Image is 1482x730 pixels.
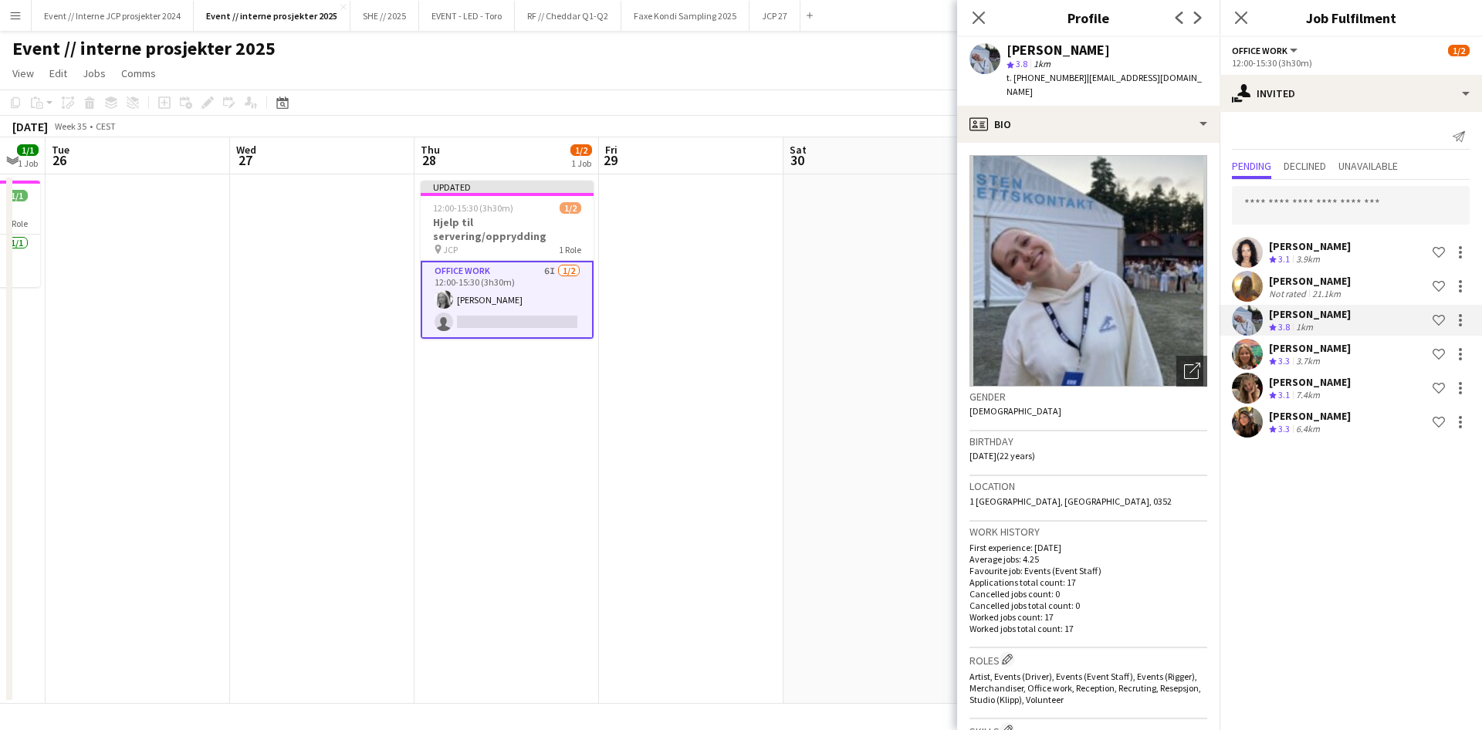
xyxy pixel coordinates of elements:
p: Average jobs: 4.25 [969,553,1207,565]
span: t. [PHONE_NUMBER] [1007,72,1087,83]
span: Pending [1232,161,1271,171]
app-job-card: Updated12:00-15:30 (3h30m)1/2Hjelp til servering/opprydding JCP1 RoleOffice work6I1/212:00-15:30 ... [421,181,594,339]
div: [PERSON_NAME] [1269,274,1351,288]
span: 1/2 [1448,45,1470,56]
span: Sat [790,143,807,157]
div: 3.7km [1293,355,1323,368]
span: Wed [236,143,256,157]
div: 1 Job [18,157,38,169]
h1: Event // interne prosjekter 2025 [12,37,276,60]
span: 27 [234,151,256,169]
span: Unavailable [1338,161,1398,171]
a: View [6,63,40,83]
span: [DEMOGRAPHIC_DATA] [969,405,1061,417]
span: 1/1 [6,190,28,201]
button: Event // interne prosjekter 2025 [194,1,350,31]
div: Updated [421,181,594,193]
div: CEST [96,120,116,132]
button: SHE // 2025 [350,1,419,31]
div: [PERSON_NAME] [1269,409,1351,423]
span: 3.8 [1278,321,1290,333]
span: 1/1 [17,144,39,156]
h3: Location [969,479,1207,493]
span: 1/2 [570,144,592,156]
button: Event // Interne JCP prosjekter 2024 [32,1,194,31]
span: Week 35 [51,120,90,132]
div: Not rated [1269,288,1309,299]
p: Worked jobs total count: 17 [969,623,1207,634]
div: Invited [1220,75,1482,112]
h3: Work history [969,525,1207,539]
p: Worked jobs count: 17 [969,611,1207,623]
span: Fri [605,143,617,157]
span: Office work [1232,45,1287,56]
span: 1km [1030,58,1054,69]
span: 1 [GEOGRAPHIC_DATA], [GEOGRAPHIC_DATA], 0352 [969,495,1172,507]
div: [PERSON_NAME] [1269,239,1351,253]
span: Comms [121,66,156,80]
span: [DATE] (22 years) [969,450,1035,461]
span: View [12,66,34,80]
button: EVENT - LED - Toro [419,1,515,31]
h3: Birthday [969,434,1207,448]
span: 3.1 [1278,389,1290,400]
a: Comms [115,63,162,83]
h3: Gender [969,390,1207,404]
span: 30 [787,151,807,169]
p: Cancelled jobs count: 0 [969,588,1207,600]
button: Office work [1232,45,1300,56]
span: 28 [418,151,440,169]
div: Bio [957,106,1220,143]
h3: Hjelp til servering/opprydding [421,215,594,243]
h3: Roles [969,651,1207,667]
span: 29 [603,151,617,169]
span: 3.3 [1278,423,1290,434]
span: Artist, Events (Driver), Events (Event Staff), Events (Rigger), Merchandiser, Office work, Recept... [969,671,1201,705]
p: Cancelled jobs total count: 0 [969,600,1207,611]
div: 1 Job [571,157,591,169]
div: Open photos pop-in [1176,356,1207,387]
div: 3.9km [1293,253,1323,266]
app-card-role: Office work6I1/212:00-15:30 (3h30m)[PERSON_NAME] [421,261,594,339]
div: [PERSON_NAME] [1007,43,1110,57]
p: First experience: [DATE] [969,542,1207,553]
div: 7.4km [1293,389,1323,402]
div: [PERSON_NAME] [1269,307,1351,321]
span: 1/2 [560,202,581,214]
span: 26 [49,151,69,169]
button: RF // Cheddar Q1-Q2 [515,1,621,31]
p: Favourite job: Events (Event Staff) [969,565,1207,576]
span: 1 Role [559,244,581,255]
div: 6.4km [1293,423,1323,436]
div: 1km [1293,321,1316,334]
a: Edit [43,63,73,83]
span: 3.1 [1278,253,1290,265]
div: 12:00-15:30 (3h30m) [1232,57,1470,69]
h3: Job Fulfilment [1220,8,1482,28]
span: Declined [1284,161,1326,171]
span: 3.3 [1278,355,1290,367]
div: [PERSON_NAME] [1269,375,1351,389]
img: Crew avatar or photo [969,155,1207,387]
div: [PERSON_NAME] [1269,341,1351,355]
span: Jobs [83,66,106,80]
span: 1 Role [5,218,28,229]
div: 21.1km [1309,288,1344,299]
span: 3.8 [1016,58,1027,69]
button: JCP 27 [749,1,800,31]
h3: Profile [957,8,1220,28]
span: Thu [421,143,440,157]
span: JCP [443,244,458,255]
span: Tue [52,143,69,157]
button: Faxe Kondi Sampling 2025 [621,1,749,31]
span: | [EMAIL_ADDRESS][DOMAIN_NAME] [1007,72,1202,97]
span: Edit [49,66,67,80]
a: Jobs [76,63,112,83]
div: [DATE] [12,119,48,134]
span: 12:00-15:30 (3h30m) [433,202,513,214]
p: Applications total count: 17 [969,576,1207,588]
